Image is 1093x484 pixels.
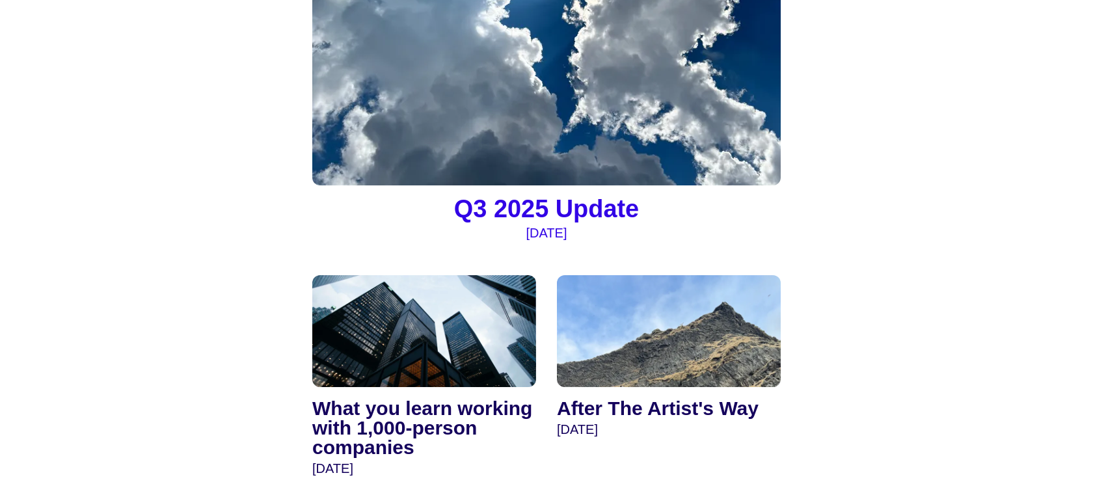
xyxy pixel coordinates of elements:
[557,399,781,418] h4: After The Artist's Way
[526,226,567,240] time: [DATE]
[312,399,536,457] h4: What you learn working with 1,000-person companies
[312,461,353,476] time: [DATE]
[557,422,598,437] time: [DATE]
[312,275,536,479] a: What you learn working with 1,000-person companies [DATE]
[557,275,781,440] a: After The Artist's Way [DATE]
[312,197,781,222] h4: Q3 2025 Update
